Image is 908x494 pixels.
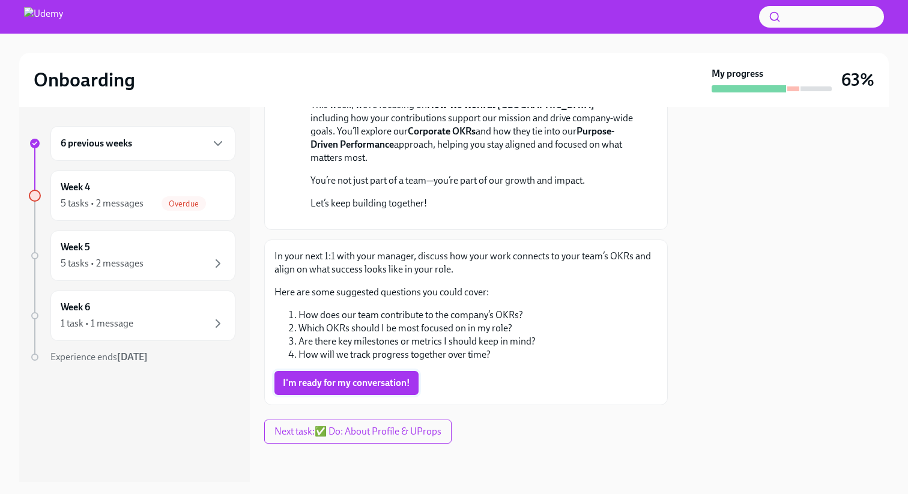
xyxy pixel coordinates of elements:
[310,197,638,210] p: Let’s keep building together!
[50,126,235,161] div: 6 previous weeks
[298,309,658,322] li: How does our team contribute to the company’s OKRs?
[61,241,90,254] h6: Week 5
[283,377,410,389] span: I'm ready for my conversation!
[274,426,441,438] span: Next task : ✅ Do: About Profile & UProps
[274,250,658,276] p: In your next 1:1 with your manager, discuss how your work connects to your team’s OKRs and align ...
[264,420,452,444] button: Next task:✅ Do: About Profile & UProps
[29,230,235,281] a: Week 55 tasks • 2 messages
[61,181,90,194] h6: Week 4
[274,286,658,299] p: Here are some suggested questions you could cover:
[61,197,144,210] div: 5 tasks • 2 messages
[310,98,638,164] p: This week, we’re focusing on —including how your contributions support our mission and drive comp...
[841,69,874,91] h3: 63%
[274,371,419,395] button: I'm ready for my conversation!
[61,317,133,330] div: 1 task • 1 message
[29,291,235,341] a: Week 61 task • 1 message
[117,351,148,363] strong: [DATE]
[298,348,658,361] li: How will we track progress together over time?
[712,67,763,80] strong: My progress
[50,351,148,363] span: Experience ends
[29,170,235,221] a: Week 45 tasks • 2 messagesOverdue
[61,301,90,314] h6: Week 6
[24,7,63,26] img: Udemy
[61,257,144,270] div: 5 tasks • 2 messages
[408,125,476,137] strong: Corporate OKRs
[61,137,132,150] h6: 6 previous weeks
[34,68,135,92] h2: Onboarding
[298,322,658,335] li: Which OKRs should I be most focused on in my role?
[310,174,638,187] p: You’re not just part of a team—you’re part of our growth and impact.
[298,335,658,348] li: Are there key milestones or metrics I should keep in mind?
[162,199,206,208] span: Overdue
